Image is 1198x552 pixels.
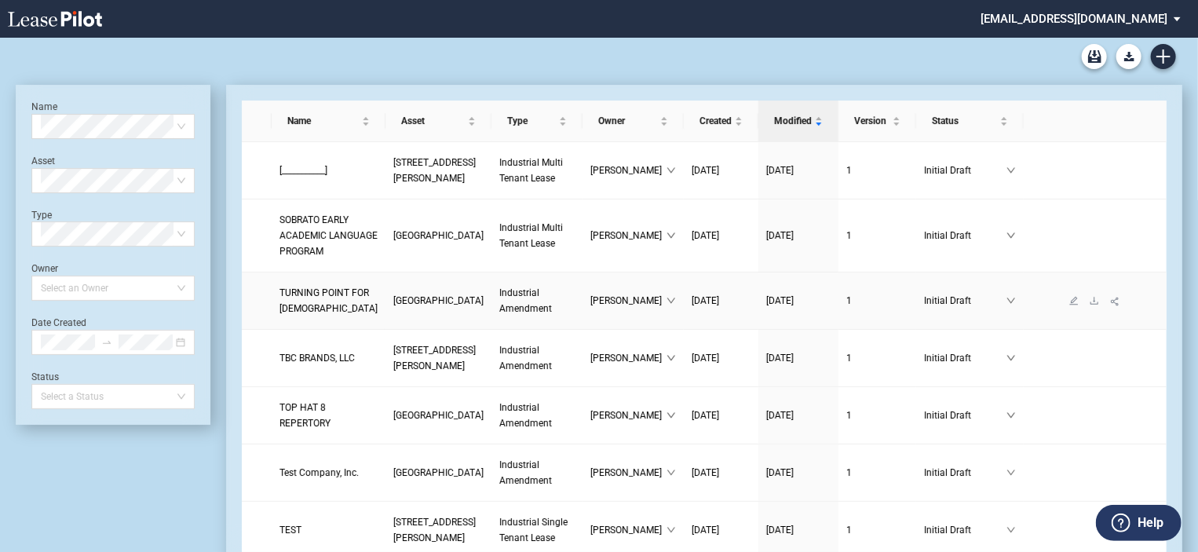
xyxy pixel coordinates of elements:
a: 1 [846,465,908,481]
span: [DATE] [692,467,719,478]
a: 1 [846,293,908,309]
th: Type [491,101,583,142]
span: Industrial Amendment [499,459,552,486]
a: [DATE] [692,228,751,243]
a: Industrial Amendment [499,342,575,374]
a: [DATE] [766,350,831,366]
a: [GEOGRAPHIC_DATA] [393,408,484,423]
span: down [667,296,676,305]
label: Status [31,371,59,382]
th: Owner [583,101,683,142]
span: Name [287,113,359,129]
span: [DATE] [766,295,794,306]
a: [GEOGRAPHIC_DATA] [393,465,484,481]
span: [DATE] [766,410,794,421]
span: Modified [774,113,812,129]
a: [DATE] [766,228,831,243]
span: Calaveras Center [393,230,484,241]
a: Create new document [1151,44,1176,69]
button: Help [1096,505,1182,541]
span: TOP HAT 8 REPERTORY [279,402,331,429]
span: Initial Draft [924,293,1006,309]
span: [DATE] [692,230,719,241]
a: [DATE] [692,293,751,309]
span: Industrial Multi Tenant Lease [499,222,563,249]
a: [DATE] [766,163,831,178]
span: 1 [846,467,852,478]
a: Industrial Multi Tenant Lease [499,155,575,186]
a: 1 [846,350,908,366]
a: 1 [846,408,908,423]
a: [DATE] [766,408,831,423]
span: 100 Anderson Avenue [393,517,476,543]
span: Initial Draft [924,522,1006,538]
a: Industrial Single Tenant Lease [499,514,575,546]
span: Industrial Amendment [499,287,552,314]
a: Industrial Multi Tenant Lease [499,220,575,251]
span: down [667,353,676,363]
a: [GEOGRAPHIC_DATA] [393,228,484,243]
a: [___________] [279,163,378,178]
span: [PERSON_NAME] [590,465,666,481]
a: [DATE] [766,293,831,309]
span: Dupont Industrial Center [393,295,484,306]
span: TURNING POINT FOR GOD [279,287,378,314]
label: Owner [31,263,58,274]
span: share-alt [1110,296,1121,307]
a: 1 [846,163,908,178]
span: down [1006,525,1016,535]
span: Industrial Amendment [499,345,552,371]
span: down [1006,296,1016,305]
span: [PERSON_NAME] [590,228,666,243]
span: [PERSON_NAME] [590,163,666,178]
th: Asset [385,101,491,142]
span: Dow Business Center [393,410,484,421]
a: [STREET_ADDRESS][PERSON_NAME] [393,155,484,186]
span: Test Company, Inc. [279,467,359,478]
a: [GEOGRAPHIC_DATA] [393,293,484,309]
span: SOBRATO EARLY ACADEMIC LANGUAGE PROGRAM [279,214,378,257]
a: [DATE] [692,522,751,538]
span: Dow Business Center [393,467,484,478]
span: down [1006,468,1016,477]
th: Modified [758,101,838,142]
span: Status [932,113,997,129]
span: 1 [846,165,852,176]
span: [DATE] [766,353,794,364]
a: SOBRATO EARLY ACADEMIC LANGUAGE PROGRAM [279,212,378,259]
span: down [1006,411,1016,420]
span: [PERSON_NAME] [590,293,666,309]
span: [DATE] [692,353,719,364]
span: [DATE] [766,525,794,536]
span: TBC BRANDS, LLC [279,353,355,364]
a: 1 [846,522,908,538]
span: 100 Anderson Avenue [393,157,476,184]
span: down [667,411,676,420]
a: Industrial Amendment [499,400,575,431]
span: Version [854,113,889,129]
span: Created [699,113,732,129]
md-menu: Download Blank Form List [1112,44,1146,69]
a: TBC BRANDS, LLC [279,350,378,366]
span: down [1006,166,1016,175]
span: [DATE] [766,467,794,478]
span: Initial Draft [924,408,1006,423]
label: Name [31,101,57,112]
th: Version [838,101,916,142]
span: down [667,468,676,477]
label: Help [1138,513,1163,533]
a: [DATE] [766,465,831,481]
span: down [1006,231,1016,240]
span: [DATE] [692,295,719,306]
span: [DATE] [692,165,719,176]
span: [PERSON_NAME] [590,350,666,366]
a: TOP HAT 8 REPERTORY [279,400,378,431]
a: Test Company, Inc. [279,465,378,481]
span: [PERSON_NAME] [590,522,666,538]
span: swap-right [101,337,112,348]
span: 1 [846,525,852,536]
span: edit [1069,296,1079,305]
span: down [667,231,676,240]
span: Initial Draft [924,228,1006,243]
span: 1 [846,410,852,421]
